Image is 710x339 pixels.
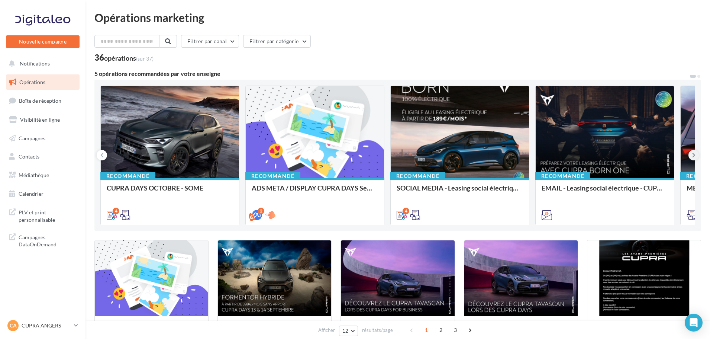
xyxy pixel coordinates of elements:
[449,324,461,336] span: 3
[685,314,703,332] div: Open Intercom Messenger
[22,322,71,329] p: CUPRA ANGERS
[252,184,378,199] div: ADS META / DISPLAY CUPRA DAYS Septembre 2025
[20,60,50,67] span: Notifications
[258,208,264,214] div: 2
[4,56,78,71] button: Notifications
[243,35,311,48] button: Filtrer par catégorie
[420,324,432,336] span: 1
[245,172,300,180] div: Recommandé
[181,35,239,48] button: Filtrer par canal
[4,149,81,164] a: Contacts
[390,172,445,180] div: Recommandé
[435,324,447,336] span: 2
[403,208,409,214] div: 4
[4,167,81,183] a: Médiathèque
[4,93,81,109] a: Boîte de réception
[19,79,45,85] span: Opérations
[362,327,393,334] span: résultats/page
[19,135,45,141] span: Campagnes
[397,184,523,199] div: SOCIAL MEDIA - Leasing social électrique - CUPRA Born
[19,153,39,160] span: Contacts
[342,328,349,334] span: 12
[94,54,154,62] div: 36
[20,116,60,123] span: Visibilité en ligne
[10,322,17,329] span: CA
[4,112,81,128] a: Visibilité en ligne
[4,131,81,146] a: Campagnes
[19,207,77,223] span: PLV et print personnalisable
[4,204,81,226] a: PLV et print personnalisable
[542,184,668,199] div: EMAIL - Leasing social électrique - CUPRA Born One
[4,229,81,251] a: Campagnes DataOnDemand
[535,172,590,180] div: Recommandé
[100,172,155,180] div: Recommandé
[6,35,80,48] button: Nouvelle campagne
[113,208,119,214] div: 4
[19,97,61,104] span: Boîte de réception
[19,232,77,248] span: Campagnes DataOnDemand
[104,55,154,61] div: opérations
[318,327,335,334] span: Afficher
[4,186,81,202] a: Calendrier
[6,319,80,333] a: CA CUPRA ANGERS
[107,184,233,199] div: CUPRA DAYS OCTOBRE - SOME
[136,55,154,62] span: (sur 37)
[339,326,358,336] button: 12
[19,191,43,197] span: Calendrier
[19,172,49,178] span: Médiathèque
[4,74,81,90] a: Opérations
[94,12,701,23] div: Opérations marketing
[94,71,689,77] div: 5 opérations recommandées par votre enseigne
